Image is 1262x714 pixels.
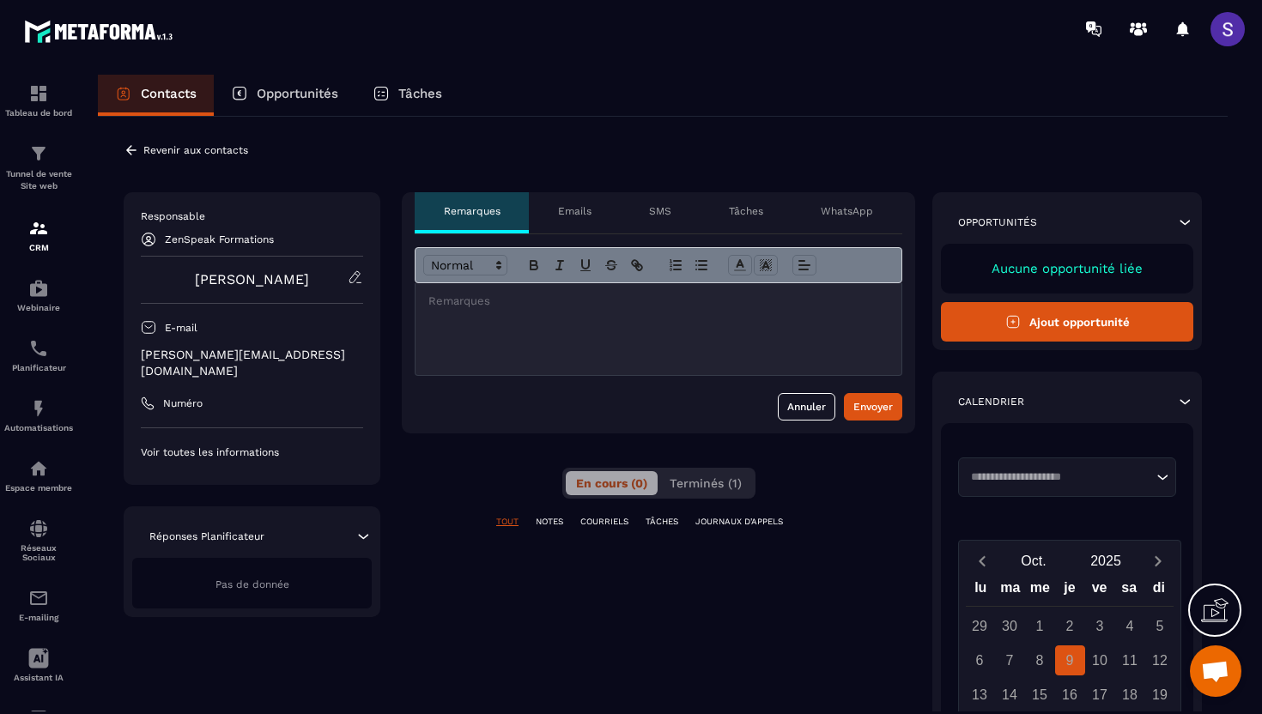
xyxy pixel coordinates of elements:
[649,204,671,218] p: SMS
[143,144,248,156] p: Revenir aux contacts
[496,516,519,528] p: TOUT
[965,680,995,710] div: 13
[996,576,1026,606] div: ma
[995,611,1025,641] div: 30
[149,529,264,543] p: Réponses Planificateur
[28,218,49,239] img: formation
[28,278,49,299] img: automations
[695,516,783,528] p: JOURNAUX D'APPELS
[778,393,835,421] button: Annuler
[958,457,1176,497] div: Search for option
[1085,680,1115,710] div: 17
[28,398,49,419] img: automations
[28,458,49,479] img: automations
[966,549,998,572] button: Previous month
[4,673,73,682] p: Assistant IA
[4,70,73,130] a: formationformationTableau de bord
[214,75,355,116] a: Opportunités
[965,611,995,641] div: 29
[1115,680,1145,710] div: 18
[729,204,763,218] p: Tâches
[195,271,309,287] a: [PERSON_NAME]
[4,265,73,325] a: automationsautomationsWebinaire
[1055,576,1085,606] div: je
[958,395,1024,408] p: Calendrier
[995,645,1025,675] div: 7
[4,303,73,312] p: Webinaire
[958,261,1176,276] p: Aucune opportunité liée
[165,233,274,245] p: ZenSpeak Formations
[536,516,563,528] p: NOTES
[4,543,73,562] p: Réseaux Sociaux
[4,385,73,445] a: automationsautomationsAutomatisations
[141,86,197,101] p: Contacts
[141,209,363,223] p: Responsable
[1084,576,1114,606] div: ve
[995,680,1025,710] div: 14
[1025,645,1055,675] div: 8
[646,516,678,528] p: TÂCHES
[853,398,893,415] div: Envoyer
[4,613,73,622] p: E-mailing
[1144,576,1174,606] div: di
[28,518,49,539] img: social-network
[1115,611,1145,641] div: 4
[566,471,658,495] button: En cours (0)
[141,445,363,459] p: Voir toutes les informations
[821,204,873,218] p: WhatsApp
[1025,611,1055,641] div: 1
[4,483,73,493] p: Espace membre
[1145,611,1175,641] div: 5
[28,143,49,164] img: formation
[24,15,179,47] img: logo
[257,86,338,101] p: Opportunités
[958,215,1037,229] p: Opportunités
[398,86,442,101] p: Tâches
[4,363,73,372] p: Planificateur
[1055,645,1085,675] div: 9
[941,302,1193,342] button: Ajout opportunité
[1025,680,1055,710] div: 15
[1055,680,1085,710] div: 16
[4,575,73,635] a: emailemailE-mailing
[966,576,996,606] div: lu
[28,83,49,104] img: formation
[4,243,73,252] p: CRM
[4,325,73,385] a: schedulerschedulerPlanificateur
[670,476,742,490] span: Terminés (1)
[965,645,995,675] div: 6
[844,393,902,421] button: Envoyer
[28,338,49,359] img: scheduler
[355,75,459,116] a: Tâches
[4,108,73,118] p: Tableau de bord
[1025,576,1055,606] div: me
[163,396,203,410] p: Numéro
[444,204,501,218] p: Remarques
[998,546,1070,576] button: Open months overlay
[141,347,363,379] p: [PERSON_NAME][EMAIL_ADDRESS][DOMAIN_NAME]
[28,588,49,608] img: email
[215,578,289,590] span: Pas de donnée
[576,476,647,490] span: En cours (0)
[1145,680,1175,710] div: 19
[1145,645,1175,675] div: 12
[659,471,752,495] button: Terminés (1)
[4,505,73,575] a: social-networksocial-networkRéseaux Sociaux
[1085,645,1115,675] div: 10
[4,635,73,695] a: Assistant IA
[4,168,73,192] p: Tunnel de vente Site web
[1142,549,1174,572] button: Next month
[98,75,214,116] a: Contacts
[1085,611,1115,641] div: 3
[580,516,628,528] p: COURRIELS
[165,321,197,335] p: E-mail
[1190,645,1241,697] div: Ouvrir le chat
[558,204,592,218] p: Emails
[965,469,1152,486] input: Search for option
[1114,576,1144,606] div: sa
[1070,546,1142,576] button: Open years overlay
[4,130,73,205] a: formationformationTunnel de vente Site web
[1055,611,1085,641] div: 2
[1115,645,1145,675] div: 11
[4,445,73,505] a: automationsautomationsEspace membre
